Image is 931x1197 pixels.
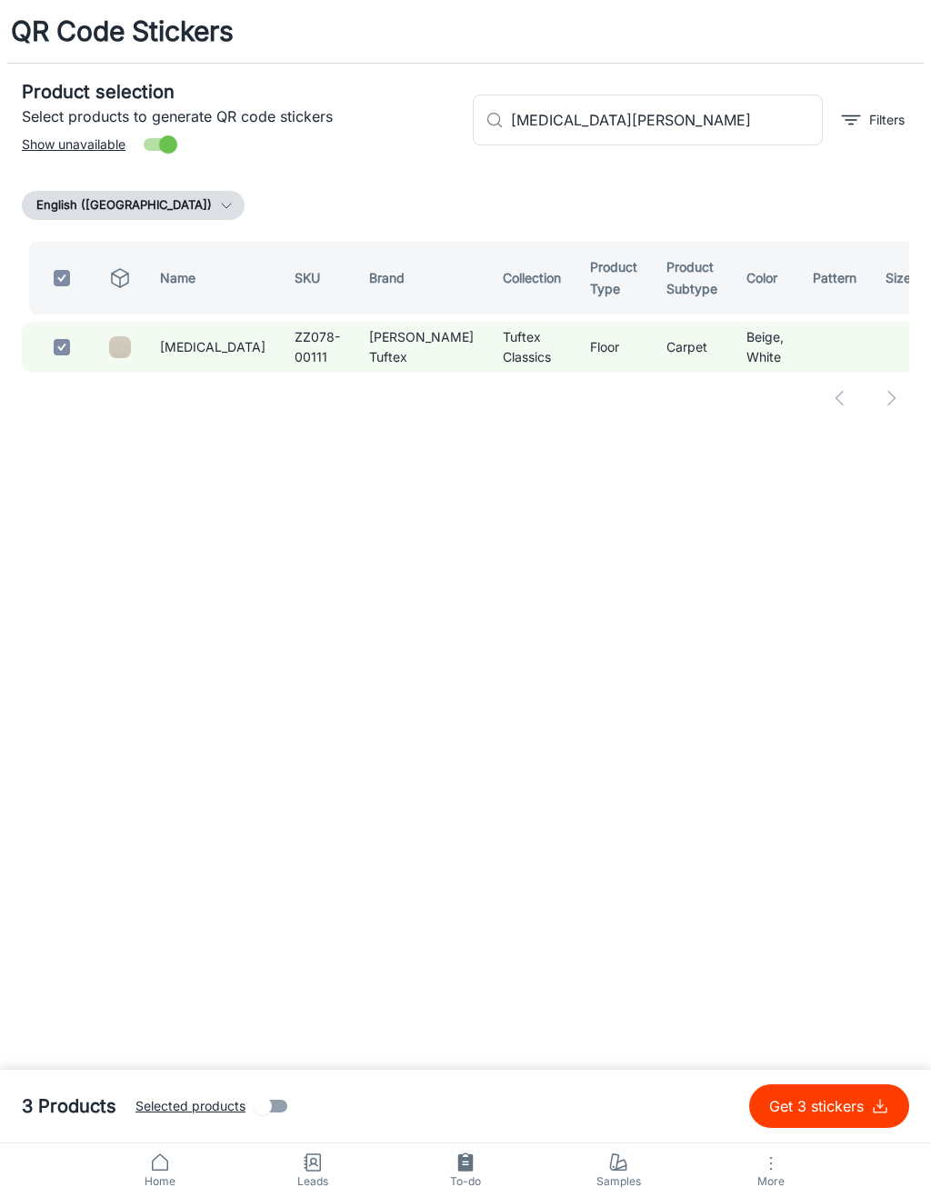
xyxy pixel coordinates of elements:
h5: 3 Products [22,1092,116,1120]
p: Get 3 stickers [769,1095,871,1117]
span: Show unavailable [22,135,125,155]
p: Filters [869,110,905,130]
button: More [695,1143,847,1197]
a: To-do [389,1143,542,1197]
span: To-do [400,1173,531,1190]
td: Carpet [652,322,732,373]
p: Select products to generate QR code stickers [22,105,458,127]
th: Brand [355,242,488,314]
span: Home [95,1173,225,1190]
h1: QR Code Stickers [11,11,234,52]
th: SKU [280,242,355,314]
a: Home [84,1143,236,1197]
td: ZZ078-00111 [280,322,355,373]
td: Floor [576,322,652,373]
span: More [706,1174,836,1188]
span: Selected products [135,1096,245,1116]
td: [PERSON_NAME] Tuftex [355,322,488,373]
th: Color [732,242,798,314]
span: Samples [553,1173,684,1190]
th: Pattern [798,242,871,314]
th: Product Type [576,242,652,314]
h5: Product selection [22,78,458,105]
th: Product Subtype [652,242,732,314]
td: Beige, White [732,322,798,373]
td: [MEDICAL_DATA] [145,322,280,373]
button: English ([GEOGRAPHIC_DATA]) [22,191,245,220]
td: Tuftex Classics [488,322,576,373]
a: Leads [236,1143,389,1197]
button: Get 3 stickers [749,1084,909,1128]
th: Name [145,242,280,314]
a: Samples [542,1143,695,1197]
span: Leads [247,1173,378,1190]
button: filter [837,105,909,135]
input: Search by SKU, brand, collection... [511,95,823,145]
th: Collection [488,242,576,314]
